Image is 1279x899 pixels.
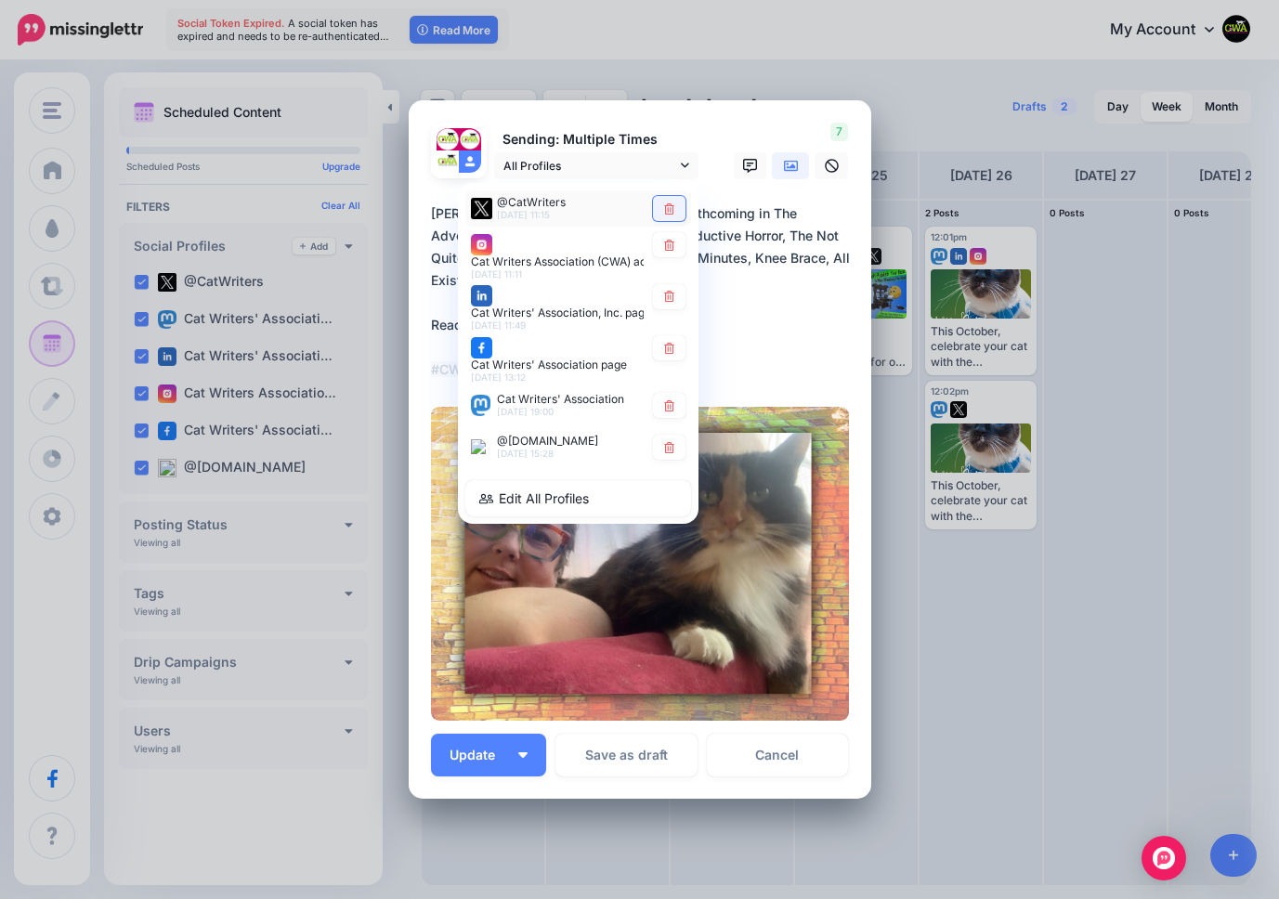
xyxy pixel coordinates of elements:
a: Cancel [707,734,849,776]
a: All Profiles [494,152,698,179]
button: Save as draft [555,734,698,776]
span: Cat Writers' Association page [471,358,627,371]
img: 45698106_333706100514846_7785613158785220608_n-bsa140427.jpg [459,128,481,150]
span: [DATE] 19:00 [497,406,554,417]
span: [DATE] 11:11 [471,268,522,280]
span: Update [450,749,509,762]
span: Cat Writers Association (CWA) account [471,254,676,268]
img: user_default_image.png [459,150,481,173]
img: efc5a9d94de7f88b9b6fd068fad31c6c.jpg [431,407,849,721]
span: [DATE] 11:49 [471,319,526,331]
span: @CatWriters [497,195,566,209]
span: Cat Writers' Association [497,392,624,406]
p: Sending: Multiple Times [494,129,698,150]
div: [PERSON_NAME] work has appeared/is forthcoming in The Advocate, Choices: An Anthology of Reproduc... [431,202,858,381]
span: [DATE] 11:15 [497,209,550,220]
img: arrow-down-white.png [518,752,528,758]
span: 7 [830,123,848,141]
img: mastodon-square.png [471,395,490,416]
span: Cat Writers' Association, Inc. page [471,306,651,319]
span: @[DOMAIN_NAME] [497,434,598,448]
img: linkedin-square.png [471,285,492,306]
img: instagram-square.png [471,234,492,255]
img: twitter-square.png [471,198,492,219]
img: bluesky-square.png [471,439,486,454]
div: Open Intercom Messenger [1142,836,1186,880]
button: Update [431,734,546,776]
span: All Profiles [503,156,676,176]
span: [DATE] 15:28 [497,448,554,459]
span: [DATE] 13:12 [471,371,526,383]
img: 1qlX9Brh-74720.jpg [437,128,459,150]
a: Edit All Profiles [465,480,691,516]
img: facebook-square.png [471,337,492,358]
img: 326279769_1240690483185035_8704348640003314294_n-bsa141107.png [437,150,459,173]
